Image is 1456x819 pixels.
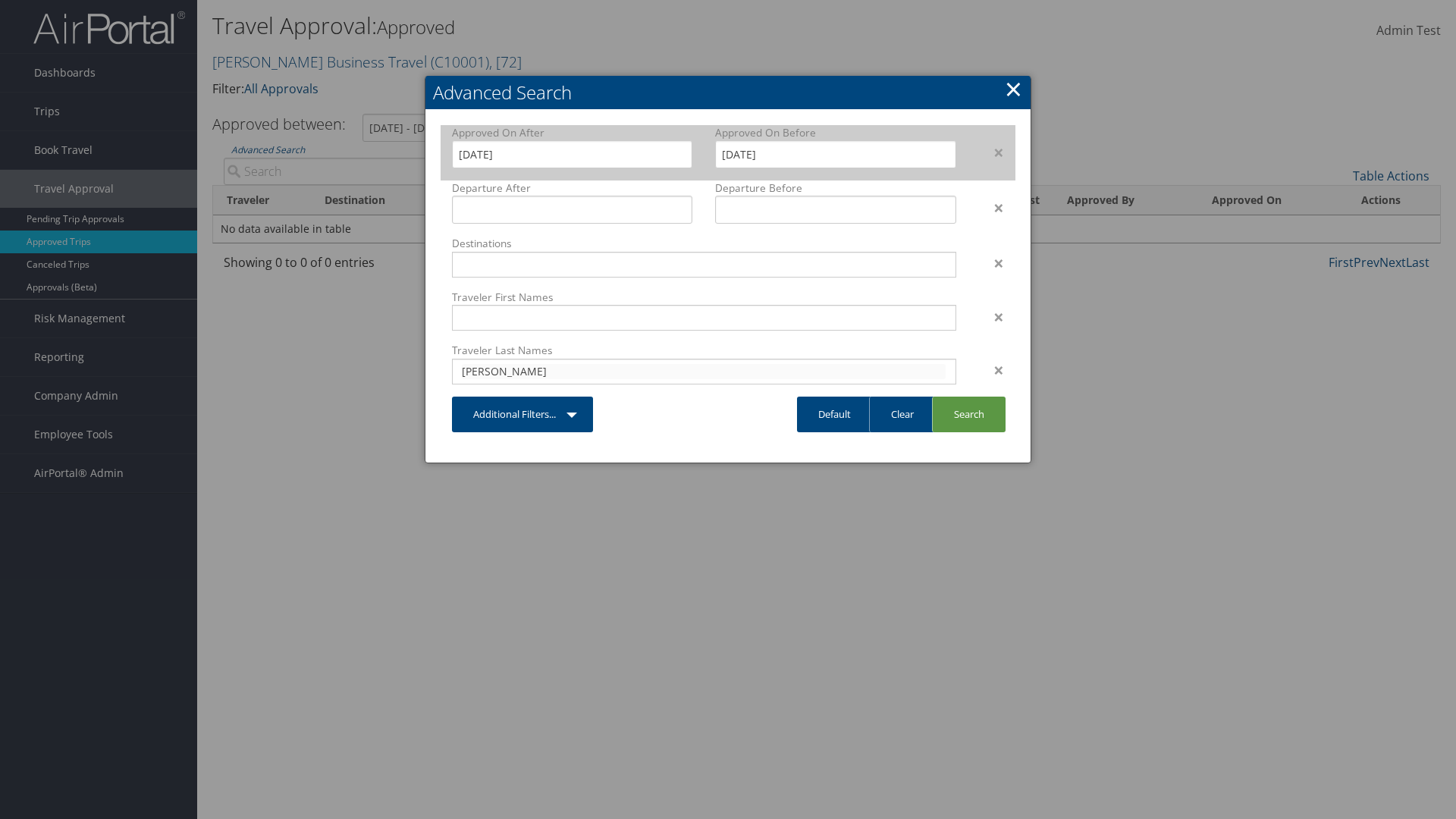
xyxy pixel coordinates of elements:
[932,397,1006,432] a: Search
[797,397,872,432] a: Default
[452,125,692,140] label: Approved On After
[425,76,1031,109] h2: Advanced Search
[1005,74,1022,104] a: Close
[452,180,692,196] label: Departure After
[968,308,1015,326] div: ×
[968,199,1015,217] div: ×
[715,125,955,140] label: Approved On Before
[968,143,1015,162] div: ×
[715,180,955,196] label: Departure Before
[869,397,935,432] a: Clear
[968,254,1015,272] div: ×
[452,290,956,305] label: Traveler First Names
[968,361,1015,379] div: ×
[452,397,593,432] a: Additional Filters...
[452,343,956,358] label: Traveler Last Names
[452,236,956,251] label: Destinations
